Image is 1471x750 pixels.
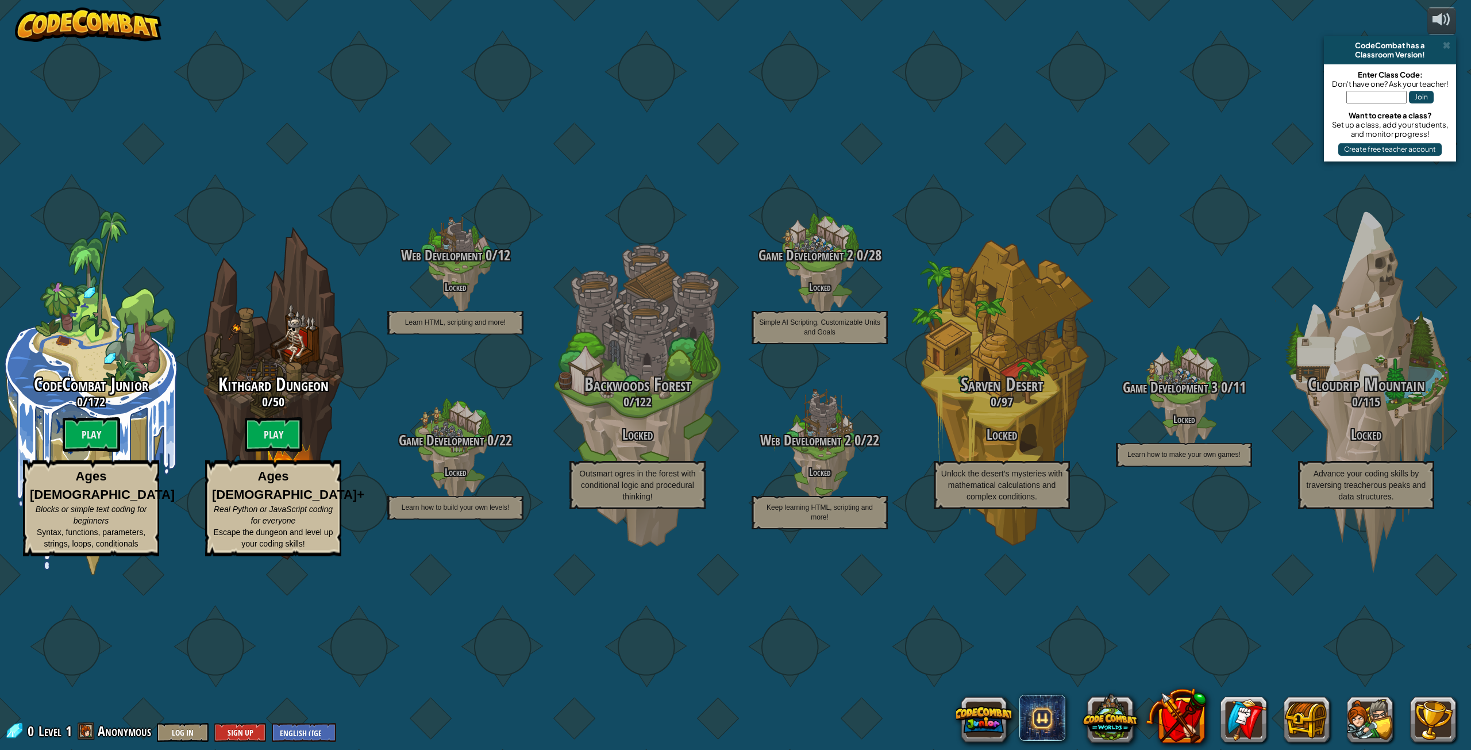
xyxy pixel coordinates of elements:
[214,505,333,525] span: Real Python or JavaScript coding for everyone
[399,430,484,450] span: Game Development
[991,393,996,410] span: 0
[15,7,162,42] img: CodeCombat - Learn how to code by playing a game
[262,393,268,410] span: 0
[1275,395,1457,409] h3: /
[66,722,72,740] span: 1
[245,417,302,452] btn: Play
[30,469,175,501] strong: Ages [DEMOGRAPHIC_DATA]
[182,395,364,409] h3: /
[1002,393,1013,410] span: 97
[1338,143,1442,156] button: Create free teacher account
[1328,41,1451,50] div: CodeCombat has a
[63,417,120,452] btn: Play
[1330,79,1450,89] div: Don't have one? Ask your teacher!
[851,430,861,450] span: 0
[34,372,148,397] span: CodeCombat Junior
[546,427,729,443] h3: Locked
[36,505,147,525] span: Blocks or simple text coding for beginners
[364,433,546,448] h3: /
[1330,111,1450,120] div: Want to create a class?
[98,722,151,740] span: Anonymous
[546,395,729,409] h3: /
[729,248,911,263] h3: /
[867,430,879,450] span: 22
[767,503,873,521] span: Keep learning HTML, scripting and more!
[1093,380,1275,395] h3: /
[1218,378,1227,397] span: 0
[1308,372,1425,397] span: Cloudrip Mountain
[729,282,911,293] h4: Locked
[38,722,61,741] span: Level
[212,469,364,501] strong: Ages [DEMOGRAPHIC_DATA]+
[758,245,853,265] span: Game Development 2
[218,372,329,397] span: Kithgard Dungeon
[961,372,1043,397] span: Sarven Desert
[1307,469,1426,501] span: Advance your coding skills by traversing treacherous peaks and data structures.
[1275,427,1457,443] h3: Locked
[273,393,284,410] span: 50
[401,245,482,265] span: Web Development
[853,245,863,265] span: 0
[1328,50,1451,59] div: Classroom Version!
[1363,393,1380,410] span: 115
[364,248,546,263] h3: /
[28,722,37,740] span: 0
[364,467,546,478] h4: Locked
[584,372,691,397] span: Backwoods Forest
[623,393,629,410] span: 0
[1330,120,1450,139] div: Set up a class, add your students, and monitor progress!
[941,469,1062,501] span: Unlock the desert’s mysteries with mathematical calculations and complex conditions.
[77,393,83,410] span: 0
[1127,451,1241,459] span: Learn how to make your own games!
[88,393,105,410] span: 172
[405,318,506,326] span: Learn HTML, scripting and more!
[498,245,510,265] span: 12
[1352,393,1358,410] span: 0
[214,723,266,742] button: Sign Up
[484,430,494,450] span: 0
[1427,7,1456,34] button: Adjust volume
[364,282,546,293] h4: Locked
[911,395,1093,409] h3: /
[729,467,911,478] h4: Locked
[729,433,911,448] h3: /
[1093,414,1275,425] h4: Locked
[499,430,512,450] span: 22
[482,245,492,265] span: 0
[634,393,652,410] span: 122
[911,427,1093,443] h3: Locked
[37,528,145,548] span: Syntax, functions, parameters, strings, loops, conditionals
[1409,91,1434,103] button: Join
[1330,70,1450,79] div: Enter Class Code:
[579,469,695,501] span: Outsmart ogres in the forest with conditional logic and procedural thinking!
[1123,378,1218,397] span: Game Development 3
[869,245,881,265] span: 28
[214,528,333,548] span: Escape the dungeon and level up your coding skills!
[759,318,880,336] span: Simple AI Scripting, Customizable Units and Goals
[760,430,851,450] span: Web Development 2
[182,211,364,575] div: Complete previous world to unlock
[1233,378,1246,397] span: 11
[157,723,209,742] button: Log In
[402,503,509,511] span: Learn how to build your own levels!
